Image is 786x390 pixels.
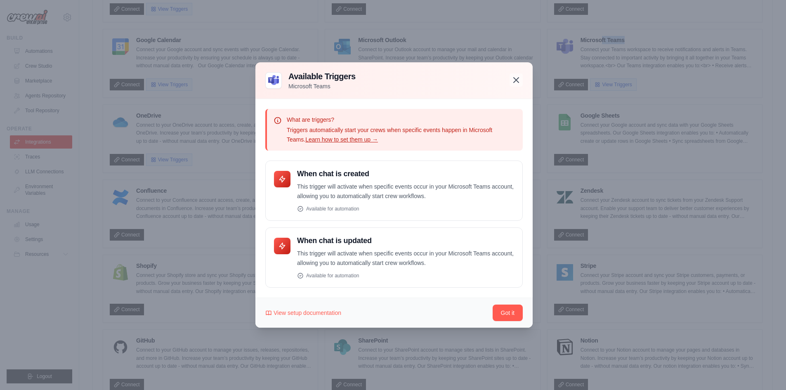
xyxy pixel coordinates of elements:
h4: When chat is updated [297,236,514,246]
p: This trigger will activate when specific events occur in your Microsoft Teams account, allowing y... [297,182,514,201]
p: What are triggers? [287,116,516,124]
p: Triggers automatically start your crews when specific events happen in Microsoft Teams. [287,125,516,144]
button: Got it [493,305,523,321]
div: Available for automation [297,272,514,279]
a: View setup documentation [265,309,341,317]
span: View setup documentation [274,309,341,317]
img: Microsoft Teams [265,72,282,89]
p: Microsoft Teams [288,82,356,90]
a: Learn how to set them up → [305,136,378,143]
h4: When chat is created [297,169,514,179]
p: This trigger will activate when specific events occur in your Microsoft Teams account, allowing y... [297,249,514,268]
h3: Available Triggers [288,71,356,82]
div: Available for automation [297,206,514,212]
